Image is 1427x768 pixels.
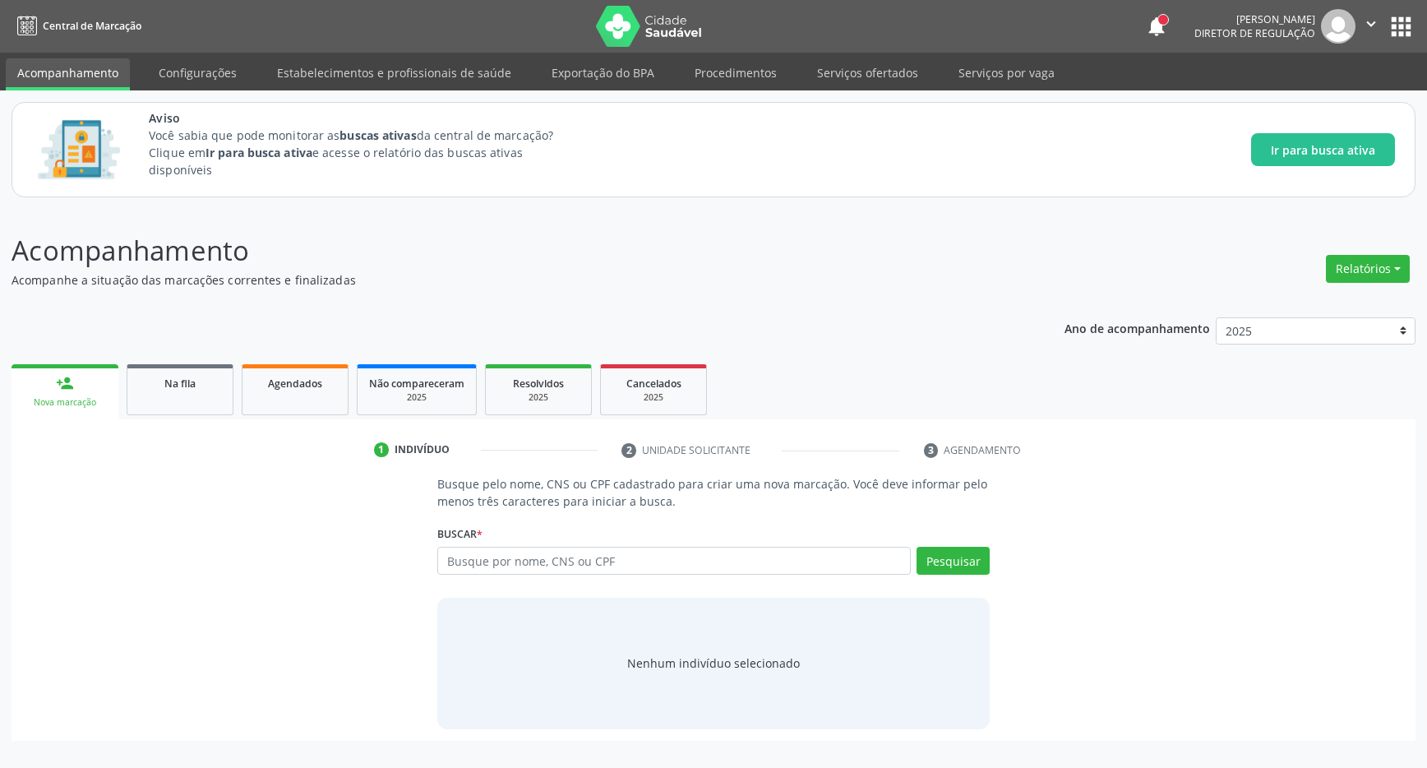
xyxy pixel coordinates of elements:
strong: Ir para busca ativa [206,145,312,160]
div: Nenhum indivíduo selecionado [627,655,800,672]
p: Busque pelo nome, CNS ou CPF cadastrado para criar uma nova marcação. Você deve informar pelo men... [437,475,990,510]
span: Resolvidos [513,377,564,391]
a: Configurações [147,58,248,87]
img: img [1321,9,1355,44]
button: Relatórios [1326,255,1410,283]
a: Procedimentos [683,58,788,87]
i:  [1362,15,1380,33]
div: person_add [56,374,74,392]
span: Central de Marcação [43,19,141,33]
span: Na fila [164,377,196,391]
button:  [1355,9,1387,44]
a: Acompanhamento [6,58,130,90]
div: [PERSON_NAME] [1194,12,1315,26]
button: Ir para busca ativa [1251,133,1395,166]
span: Ir para busca ativa [1271,141,1375,159]
button: Pesquisar [917,547,990,575]
span: Aviso [149,109,584,127]
span: Diretor de regulação [1194,26,1315,40]
div: 2025 [369,391,464,404]
div: 1 [374,442,389,457]
div: 2025 [612,391,695,404]
p: Acompanhamento [12,230,995,271]
button: notifications [1145,15,1168,38]
label: Buscar [437,521,483,547]
input: Busque por nome, CNS ou CPF [437,547,911,575]
span: Cancelados [626,377,681,391]
button: apps [1387,12,1415,41]
div: Nova marcação [23,396,107,409]
a: Estabelecimentos e profissionais de saúde [266,58,523,87]
a: Central de Marcação [12,12,141,39]
div: 2025 [497,391,580,404]
img: Imagem de CalloutCard [32,113,126,187]
span: Agendados [268,377,322,391]
a: Serviços ofertados [806,58,930,87]
p: Ano de acompanhamento [1064,317,1210,338]
a: Exportação do BPA [540,58,666,87]
p: Acompanhe a situação das marcações correntes e finalizadas [12,271,995,289]
strong: buscas ativas [339,127,416,143]
div: Indivíduo [395,442,450,457]
p: Você sabia que pode monitorar as da central de marcação? Clique em e acesse o relatório das busca... [149,127,584,178]
a: Serviços por vaga [947,58,1066,87]
span: Não compareceram [369,377,464,391]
